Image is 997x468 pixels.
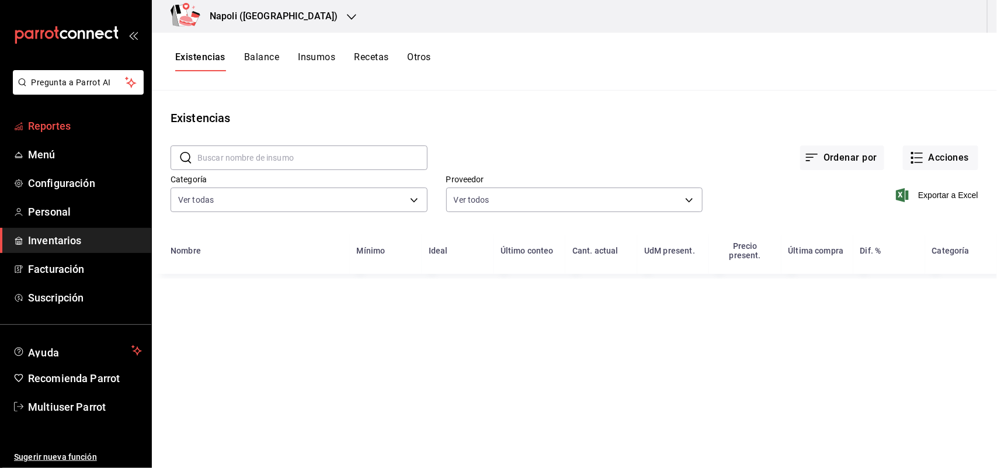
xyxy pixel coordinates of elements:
[28,399,142,415] span: Multiuser Parrot
[28,290,142,306] span: Suscripción
[501,246,554,255] div: Último conteo
[903,145,978,170] button: Acciones
[788,246,844,255] div: Última compra
[898,188,978,202] button: Exportar a Excel
[408,51,431,71] button: Otros
[429,246,448,255] div: Ideal
[128,30,138,40] button: open_drawer_menu
[171,176,428,184] label: Categoría
[716,241,774,260] div: Precio present.
[454,194,489,206] span: Ver todos
[28,147,142,162] span: Menú
[171,109,230,127] div: Existencias
[171,246,201,255] div: Nombre
[860,246,881,255] div: Dif. %
[197,146,428,169] input: Buscar nombre de insumo
[298,51,335,71] button: Insumos
[14,451,142,463] span: Sugerir nueva función
[28,261,142,277] span: Facturación
[200,9,338,23] h3: Napoli ([GEOGRAPHIC_DATA])
[178,194,214,206] span: Ver todas
[800,145,884,170] button: Ordenar por
[32,77,126,89] span: Pregunta a Parrot AI
[175,51,225,71] button: Existencias
[28,370,142,386] span: Recomienda Parrot
[28,233,142,248] span: Inventarios
[28,175,142,191] span: Configuración
[244,51,279,71] button: Balance
[572,246,619,255] div: Cant. actual
[8,85,144,97] a: Pregunta a Parrot AI
[932,246,970,255] div: Categoría
[175,51,431,71] div: navigation tabs
[28,204,142,220] span: Personal
[354,51,388,71] button: Recetas
[644,246,695,255] div: UdM present.
[446,176,703,184] label: Proveedor
[13,70,144,95] button: Pregunta a Parrot AI
[28,344,127,358] span: Ayuda
[28,118,142,134] span: Reportes
[357,246,385,255] div: Mínimo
